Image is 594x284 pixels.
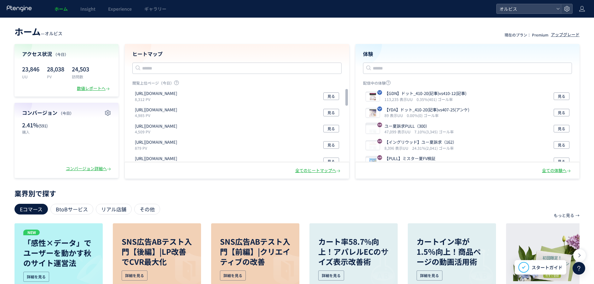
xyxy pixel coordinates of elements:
[554,92,569,100] button: 見る
[80,6,95,12] span: Insight
[505,32,548,37] p: 現在のプラン： Premium
[14,204,48,214] div: Eコマース
[144,6,166,12] span: ギャラリー
[318,237,389,267] p: カート率58.7%向上！アパレルECのサイズ表示改善術
[327,109,335,116] span: 見る
[323,141,339,149] button: 見る
[22,109,111,116] h4: コンバージョン
[22,64,39,74] p: 23,846
[417,237,487,267] p: カートイン率が1.5％向上！商品ページの動画活用術
[22,129,63,135] p: 購入
[135,113,180,118] p: 4,985 PV
[554,109,569,116] button: 見る
[412,145,454,151] i: 24.31%(2,041) ゴール率
[551,32,580,38] div: アップグレード
[45,30,62,36] span: オルビス
[96,204,132,214] div: リアル店舗
[132,80,342,88] p: 閲覧上位ページ（今日）
[132,50,342,58] h4: ヒートマップ
[384,139,457,145] p: 【イングリウッド】ユー夏訴求（162）
[558,109,565,116] span: 見る
[414,129,454,134] i: 7.10%(3,345) ゴール率
[323,158,339,165] button: 見る
[38,123,48,129] span: (591)
[532,264,562,271] span: スタートガイド
[384,113,406,118] i: 89 表示UU
[558,158,565,165] span: 見る
[22,74,39,79] p: UU
[77,86,111,92] div: 数値レポートへ
[14,25,41,38] span: ホーム
[327,141,335,149] span: 見る
[135,139,177,145] p: https://pr.orbis.co.jp/cosmetics/u/100
[135,156,177,162] p: https://pr.orbis.co.jp/cosmetics/udot/410-12
[412,162,448,167] i: 4.28%(323) ゴール率
[554,210,574,221] p: もっと見る
[384,107,469,113] p: 【YDA】ドット_410-20(記事)vs407-25(アンケ)
[295,168,342,174] div: 全てのヒートマップへ
[327,92,335,100] span: 見る
[23,272,49,282] div: 詳細を見る
[50,204,93,214] div: BtoBサービス
[366,109,380,118] img: 7dde50ec8e910326e6f0a07e31ae8d2f1756166812552.jpeg
[554,125,569,132] button: 見る
[384,97,415,102] i: 113,235 表示UU
[407,113,439,118] i: 0.00%(0) ゴール率
[14,191,580,195] p: 業界別で探す
[323,125,339,132] button: 見る
[323,92,339,100] button: 見る
[558,125,565,132] span: 見る
[22,50,111,58] h4: アクセス状況
[323,109,339,116] button: 見る
[318,270,344,281] div: 詳細を見る
[66,166,112,172] div: コンバージョン詳細へ
[14,25,62,38] div: —
[384,91,466,97] p: 【GDN】ドット_410-20(記事)vs410-12(記事)
[384,156,446,162] p: 【PULL】ミスター夏FV検証
[135,162,180,167] p: 868 PV
[363,50,572,58] h4: 体験
[384,162,411,167] i: 7,539 表示UU
[363,80,572,88] p: 配信中の体験
[135,97,180,102] p: 8,312 PV
[558,141,565,149] span: 見る
[135,129,180,134] p: 4,509 PV
[417,270,442,281] div: 詳細を見る
[542,168,572,174] div: 全ての体験へ
[366,141,380,150] img: d2ff3e2b30abaab6864925480d2c28881752056707970.jpeg
[23,238,94,268] p: 「感性×データ」でユーザーを動かす秋のサイト運営法
[366,158,380,166] img: 5ac25d88a724073074c1e28f6834051a1755499461705.jpeg
[384,129,413,134] i: 47,099 表示UU
[135,91,177,97] p: https://pr.orbis.co.jp/cosmetics/udot/100
[135,123,177,129] p: https://pr.orbis.co.jp/cosmetics/clearful/331
[22,121,63,129] p: 2.41%
[558,92,565,100] span: 見る
[59,110,74,116] span: （今日）
[47,64,64,74] p: 28,038
[220,270,246,281] div: 詳細を見る
[122,270,147,281] div: 詳細を見る
[47,74,64,79] p: PV
[384,123,451,129] p: ユー夏訴求PULL（300）
[134,204,160,214] div: その他
[384,145,411,151] i: 8,396 表示UU
[53,52,68,57] span: （今日）
[327,125,335,132] span: 見る
[417,97,453,102] i: 0.35%(401) ゴール率
[575,210,580,221] p: →
[135,107,177,113] p: https://orbis.co.jp/order/thanks
[498,4,554,14] span: オルビス
[366,92,380,101] img: cb647fcb0925a13b28285e0ae747a3fc1756166545540.jpeg
[122,237,192,267] p: SNS広告ABテスト入門【後編】|LP改善でCVR最大化
[554,158,569,165] button: 見る
[220,237,291,267] p: SNS広告ABテスト入門【前編】|クリエイティブの改善
[366,125,380,134] img: 334de135c628a3f780958d16351e08c51753873929224.jpeg
[72,74,89,79] p: 訪問数
[72,64,89,74] p: 24,503
[327,158,335,165] span: 見る
[135,145,180,151] p: 879 PV
[23,230,40,235] p: NEW
[55,6,68,12] span: ホーム
[108,6,132,12] span: Experience
[554,141,569,149] button: 見る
